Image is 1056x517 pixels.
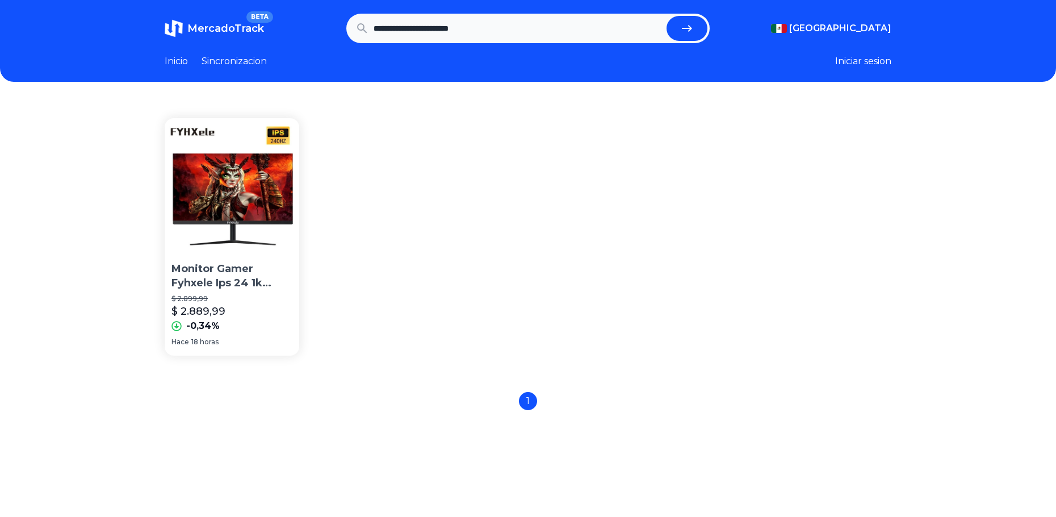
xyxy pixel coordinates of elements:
[187,22,264,35] span: MercadoTrack
[171,337,189,347] span: Hace
[165,19,183,37] img: MercadoTrack
[165,19,264,37] a: MercadoTrackBETA
[789,22,891,35] span: [GEOGRAPHIC_DATA]
[186,319,220,333] p: -0,34%
[171,262,292,290] p: Monitor Gamer Fyhxele Ips 24 1k 1080p Fhd 240hz Led 1ms Vesa
[246,11,273,23] span: BETA
[835,55,891,68] button: Iniciar sesion
[171,294,292,303] p: $ 2.899,99
[191,337,219,347] span: 18 horas
[171,303,225,319] p: $ 2.889,99
[202,55,267,68] a: Sincronizacion
[771,22,891,35] button: [GEOGRAPHIC_DATA]
[165,118,299,356] a: Monitor Gamer Fyhxele Ips 24 1k 1080p Fhd 240hz Led 1ms VesaMonitor Gamer Fyhxele Ips 24 1k 1080p...
[165,118,299,253] img: Monitor Gamer Fyhxele Ips 24 1k 1080p Fhd 240hz Led 1ms Vesa
[165,55,188,68] a: Inicio
[771,24,787,33] img: Mexico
